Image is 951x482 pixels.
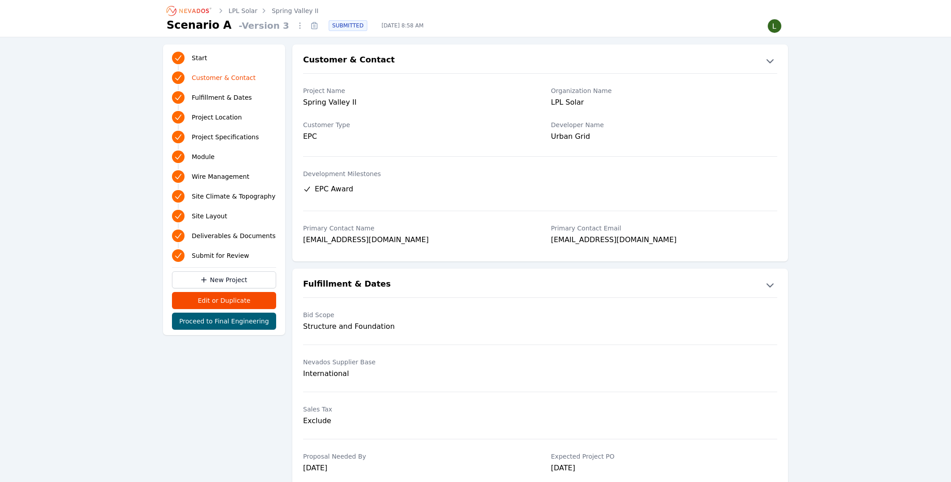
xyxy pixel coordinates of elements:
button: Fulfillment & Dates [292,278,788,292]
label: Sales Tax [303,405,529,414]
label: Development Milestones [303,169,777,178]
div: Spring Valley II [303,97,529,110]
img: Lamar Washington [767,19,782,33]
button: Customer & Contact [292,53,788,68]
a: New Project [172,271,276,288]
span: Customer & Contact [192,73,255,82]
span: Site Climate & Topography [192,192,275,201]
span: Project Location [192,113,242,122]
span: Site Layout [192,212,227,221]
button: Edit or Duplicate [172,292,276,309]
label: Primary Contact Name [303,224,529,233]
div: Urban Grid [551,131,777,144]
span: Module [192,152,215,161]
div: International [303,368,529,379]
span: Wire Management [192,172,249,181]
label: Developer Name [551,120,777,129]
div: Exclude [303,416,529,426]
div: [DATE] [303,463,529,475]
label: Customer Type [303,120,529,129]
button: Proceed to Final Engineering [172,313,276,330]
span: Submit for Review [192,251,249,260]
a: Spring Valley II [272,6,318,15]
label: Primary Contact Email [551,224,777,233]
div: EPC [303,131,529,142]
div: Structure and Foundation [303,321,529,332]
span: - Version 3 [235,19,293,32]
nav: Breadcrumb [167,4,318,18]
div: [DATE] [551,463,777,475]
h2: Fulfillment & Dates [303,278,391,292]
label: Bid Scope [303,310,529,319]
label: Organization Name [551,86,777,95]
div: LPL Solar [551,97,777,110]
label: Proposal Needed By [303,452,529,461]
span: Fulfillment & Dates [192,93,252,102]
a: LPL Solar [229,6,257,15]
label: Expected Project PO [551,452,777,461]
span: [DATE] 8:58 AM [374,22,431,29]
h1: Scenario A [167,18,232,32]
div: SUBMITTED [329,20,367,31]
h2: Customer & Contact [303,53,395,68]
div: [EMAIL_ADDRESS][DOMAIN_NAME] [551,234,777,247]
span: EPC Award [315,184,353,195]
div: [EMAIL_ADDRESS][DOMAIN_NAME] [303,234,529,247]
span: Start [192,53,207,62]
nav: Progress [172,50,276,264]
span: Project Specifications [192,133,259,142]
label: Nevados Supplier Base [303,358,529,367]
label: Project Name [303,86,529,95]
span: Deliverables & Documents [192,231,276,240]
